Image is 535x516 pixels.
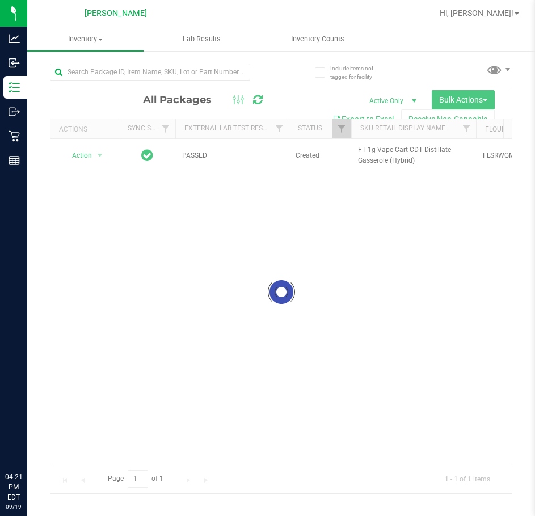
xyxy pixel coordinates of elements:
span: Inventory Counts [276,34,360,44]
inline-svg: Retail [9,130,20,142]
a: Inventory [27,27,144,51]
inline-svg: Inventory [9,82,20,93]
a: Inventory Counts [260,27,376,51]
span: Hi, [PERSON_NAME]! [440,9,513,18]
p: 04:21 PM EDT [5,472,22,502]
iframe: Resource center [11,425,45,459]
span: Inventory [27,34,144,44]
span: Include items not tagged for facility [330,64,387,81]
a: Lab Results [144,27,260,51]
span: Lab Results [167,34,236,44]
inline-svg: Outbound [9,106,20,117]
inline-svg: Reports [9,155,20,166]
inline-svg: Analytics [9,33,20,44]
inline-svg: Inbound [9,57,20,69]
span: [PERSON_NAME] [85,9,147,18]
input: Search Package ID, Item Name, SKU, Lot or Part Number... [50,64,250,81]
p: 09/19 [5,502,22,511]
